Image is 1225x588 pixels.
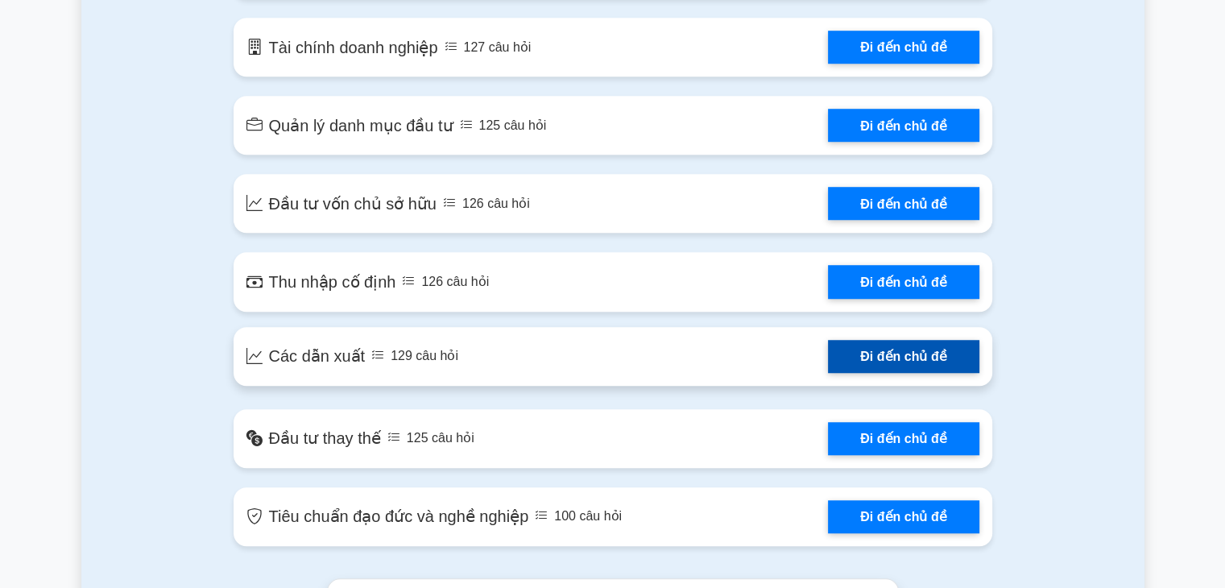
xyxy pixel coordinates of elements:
[828,422,979,455] a: Đi đến chủ đề
[828,31,979,64] a: Đi đến chủ đề
[828,187,979,220] a: Đi đến chủ đề
[828,500,979,533] a: Đi đến chủ đề
[828,340,979,373] a: Đi đến chủ đề
[828,265,979,298] a: Đi đến chủ đề
[828,109,979,142] a: Đi đến chủ đề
